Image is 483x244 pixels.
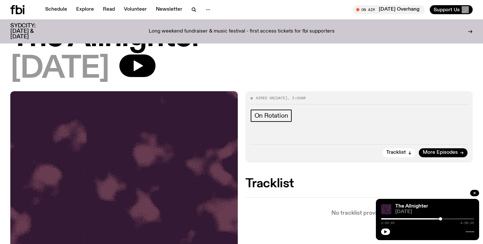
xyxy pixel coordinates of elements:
[382,148,416,157] button: Tracklist
[386,150,406,155] span: Tracklist
[246,210,473,216] p: No tracklist provided
[430,5,473,14] button: Support Us
[353,5,425,14] button: On Air[DATE] Overhang
[149,29,335,34] p: Long weekend fundraiser & music festival - first access tickets for fbi supporters
[99,5,119,14] a: Read
[255,112,288,119] span: On Rotation
[256,95,274,101] span: Aired on
[251,110,292,122] a: On Rotation
[423,150,458,155] span: More Episodes
[41,5,71,14] a: Schedule
[434,7,460,13] span: Support Us
[287,95,306,101] span: , 2:00am
[395,204,428,209] a: The Allnighter
[460,221,474,225] span: 4:56:35
[274,95,287,101] span: [DATE]
[120,5,151,14] a: Volunteer
[381,221,395,225] span: 3:09:45
[72,5,98,14] a: Explore
[10,23,52,40] h3: SYDCITY: [DATE] & [DATE]
[395,210,474,214] span: [DATE]
[10,23,473,52] h1: The Allnighter
[419,148,468,157] a: More Episodes
[10,54,109,83] span: [DATE]
[152,5,186,14] a: Newsletter
[246,178,473,190] h2: Tracklist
